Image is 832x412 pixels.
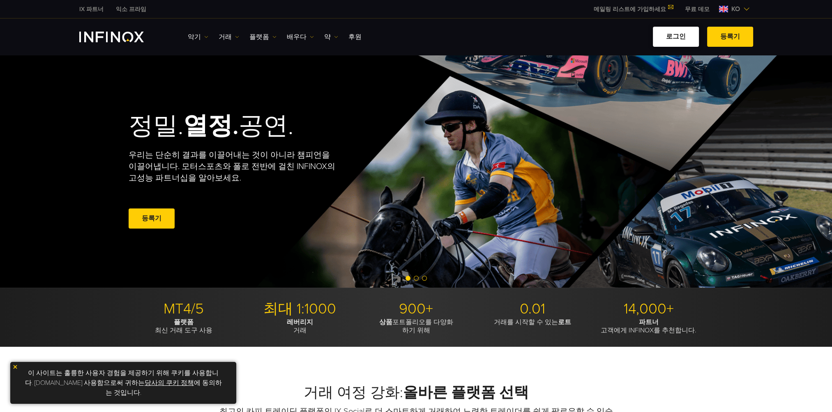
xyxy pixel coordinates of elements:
a: 메일링 리스트에 가입하세요 [588,6,679,13]
font: 악기 [188,32,201,42]
font: 등록기 [720,32,740,41]
a: 약 [324,32,338,42]
a: 배우다 [287,32,314,42]
a: 거래 [219,32,239,42]
strong: 올바른 플랫폼 선택 [403,384,529,401]
font: 등록기 [142,214,161,222]
p: MT4/5 [129,300,239,318]
font: 거래 여정 강화: [304,384,529,401]
p: 거래 [245,318,355,334]
strong: 로트 [558,318,571,326]
span: 슬라이드 1로 이동 [406,276,410,281]
font: 메일링 리스트에 가입하세요 [594,6,666,13]
a: 플랫폼 [249,32,277,42]
strong: 레버리지 [287,318,313,326]
strong: 파트너 [639,318,659,326]
a: 등록기 [129,208,175,229]
a: 악기 [188,32,208,42]
a: 로그인 [653,27,699,47]
font: 약 [324,32,331,42]
font: 배우다 [287,32,307,42]
a: 후원 [348,32,362,42]
p: 최대 1:1000 [245,300,355,318]
strong: 상품 [379,318,392,326]
a: 등록기 [707,27,753,47]
p: 포트폴리오를 다양화 하기 위해 [361,318,471,334]
img: 노란색 닫기 아이콘 [12,364,18,370]
a: INFINOX 로고 [79,32,163,42]
font: 플랫폼 [249,32,269,42]
p: 고객에게 INFINOX를 추천합니다. [594,318,704,334]
p: 14,000+ [594,300,704,318]
a: 인피녹스 [73,5,110,14]
strong: 열정. [183,111,239,141]
p: 최신 거래 도구 사용 [129,318,239,334]
span: 슬라이드 3으로 이동 [422,276,427,281]
a: 인피녹스 메뉴 [679,5,716,14]
strong: 플랫폼 [174,318,194,326]
h2: 정밀. 공연. [129,111,387,141]
a: 인피녹스 [110,5,152,14]
span: KO [728,4,743,14]
a: 당사의 쿠키 정책 [145,379,194,387]
p: 0.01 [477,300,588,318]
p: 900+ [361,300,471,318]
font: 이 사이트는 훌륭한 사용자 경험을 제공하기 위해 쿠키를 사용합니다. [DOMAIN_NAME] 사용함으로써 귀하는 에 동의하는 것입니다. [25,369,222,397]
font: 거래 [219,32,232,42]
p: 거래를 시작할 수 있는 [477,318,588,326]
span: 슬라이드 2로 이동 [414,276,419,281]
p: 우리는 단순히 결과를 이끌어내는 것이 아니라 챔피언을 이끌어냅니다. 모터스포츠와 폴로 전반에 걸친 INFINOX의 고성능 파트너십을 알아보세요. [129,149,336,184]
